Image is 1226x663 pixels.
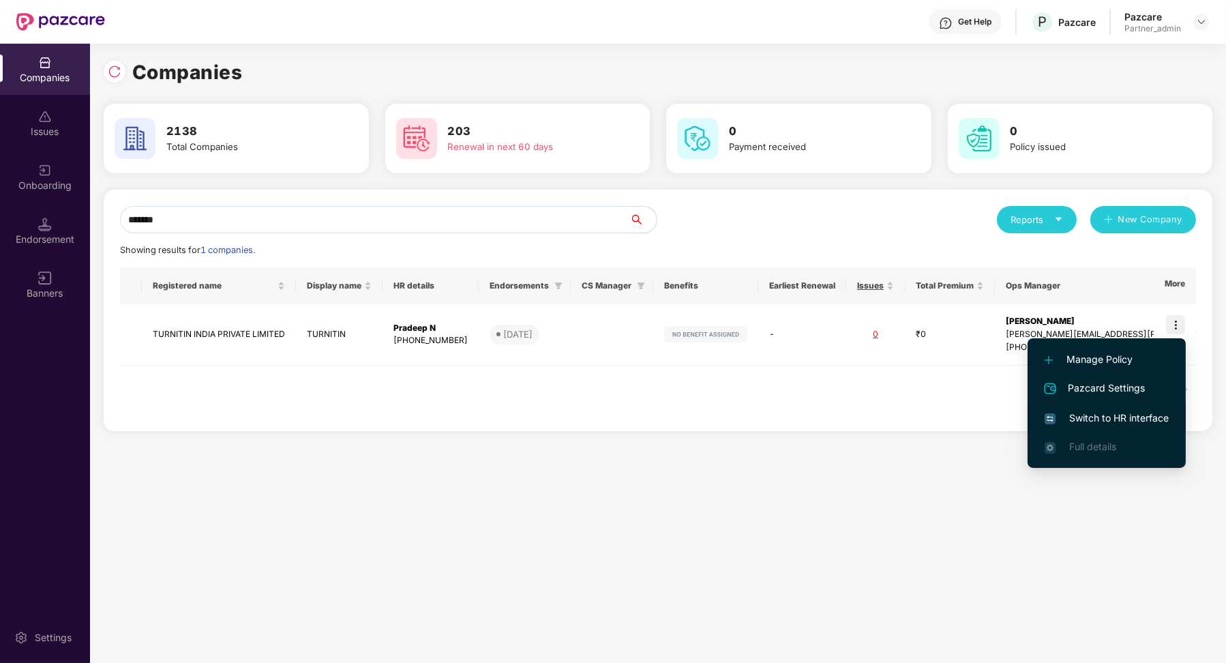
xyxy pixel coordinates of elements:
img: svg+xml;base64,PHN2ZyB4bWxucz0iaHR0cDovL3d3dy53My5vcmcvMjAwMC9zdmciIHdpZHRoPSIyNCIgaGVpZ2h0PSIyNC... [1042,381,1058,397]
img: svg+xml;base64,PHN2ZyB4bWxucz0iaHR0cDovL3d3dy53My5vcmcvMjAwMC9zdmciIHdpZHRoPSI2MCIgaGVpZ2h0PSI2MC... [959,118,1000,159]
img: svg+xml;base64,PHN2ZyB4bWxucz0iaHR0cDovL3d3dy53My5vcmcvMjAwMC9zdmciIHdpZHRoPSI2MCIgaGVpZ2h0PSI2MC... [115,118,155,159]
span: Manage Policy [1045,352,1169,367]
span: 1 companies. [200,245,255,255]
span: Pazcard Settings [1045,381,1169,397]
h1: Companies [132,57,243,87]
img: svg+xml;base64,PHN2ZyBpZD0iSGVscC0zMngzMiIgeG1sbnM9Imh0dHA6Ly93d3cudzMub3JnLzIwMDAvc3ZnIiB3aWR0aD... [939,16,953,30]
span: Display name [307,280,361,291]
td: - [758,304,846,366]
span: New Company [1118,213,1183,226]
th: Earliest Renewal [758,267,846,304]
img: svg+xml;base64,PHN2ZyB4bWxucz0iaHR0cDovL3d3dy53My5vcmcvMjAwMC9zdmciIHdpZHRoPSIxNi4zNjMiIGhlaWdodD... [1045,442,1056,453]
div: Reports [1011,213,1063,226]
img: svg+xml;base64,PHN2ZyB4bWxucz0iaHR0cDovL3d3dy53My5vcmcvMjAwMC9zdmciIHdpZHRoPSI2MCIgaGVpZ2h0PSI2MC... [396,118,437,159]
span: filter [552,278,565,294]
span: CS Manager [582,280,631,291]
th: More [1154,267,1196,304]
th: Benefits [653,267,758,304]
img: svg+xml;base64,PHN2ZyB4bWxucz0iaHR0cDovL3d3dy53My5vcmcvMjAwMC9zdmciIHdpZHRoPSIxMjIiIGhlaWdodD0iMj... [664,326,747,342]
span: P [1038,14,1047,30]
div: Payment received [729,140,887,154]
th: Registered name [142,267,296,304]
h3: 203 [448,123,606,141]
span: Showing results for [120,245,255,255]
th: Total Premium [905,267,995,304]
div: Pradeep N [393,322,468,335]
img: svg+xml;base64,PHN2ZyB4bWxucz0iaHR0cDovL3d3dy53My5vcmcvMjAwMC9zdmciIHdpZHRoPSIxNiIgaGVpZ2h0PSIxNi... [1045,413,1056,424]
span: search [629,214,657,225]
div: Settings [31,631,76,645]
img: icon [1166,315,1185,334]
img: svg+xml;base64,PHN2ZyB3aWR0aD0iMTYiIGhlaWdodD0iMTYiIHZpZXdCb3g9IjAgMCAxNiAxNiIgZmlsbD0ibm9uZSIgeG... [38,271,52,285]
div: Pazcare [1058,16,1096,29]
span: Switch to HR interface [1045,411,1169,426]
div: Pazcare [1124,10,1181,23]
div: ₹0 [916,328,984,341]
th: Issues [846,267,905,304]
span: Total Premium [916,280,974,291]
img: svg+xml;base64,PHN2ZyB4bWxucz0iaHR0cDovL3d3dy53My5vcmcvMjAwMC9zdmciIHdpZHRoPSIxMi4yMDEiIGhlaWdodD... [1045,356,1053,364]
div: Renewal in next 60 days [448,140,606,154]
img: New Pazcare Logo [16,13,105,31]
span: Endorsements [490,280,549,291]
span: Registered name [153,280,275,291]
img: svg+xml;base64,PHN2ZyBpZD0iU2V0dGluZy0yMHgyMCIgeG1sbnM9Imh0dHA6Ly93d3cudzMub3JnLzIwMDAvc3ZnIiB3aW... [14,631,28,645]
th: HR details [383,267,479,304]
th: Display name [296,267,383,304]
div: Get Help [958,16,991,27]
h3: 2138 [166,123,325,141]
div: 0 [857,328,894,341]
div: Partner_admin [1124,23,1181,34]
span: Full details [1069,441,1116,452]
h3: 0 [729,123,887,141]
img: svg+xml;base64,PHN2ZyB3aWR0aD0iMTQuNSIgaGVpZ2h0PSIxNC41IiB2aWV3Qm94PSIwIDAgMTYgMTYiIGZpbGw9Im5vbm... [38,218,52,231]
img: svg+xml;base64,PHN2ZyBpZD0iSXNzdWVzX2Rpc2FibGVkIiB4bWxucz0iaHR0cDovL3d3dy53My5vcmcvMjAwMC9zdmciIH... [38,110,52,123]
img: svg+xml;base64,PHN2ZyB4bWxucz0iaHR0cDovL3d3dy53My5vcmcvMjAwMC9zdmciIHdpZHRoPSI2MCIgaGVpZ2h0PSI2MC... [677,118,718,159]
button: search [629,206,657,233]
span: filter [634,278,648,294]
span: Issues [857,280,884,291]
div: [DATE] [503,327,533,341]
button: plusNew Company [1090,206,1196,233]
div: Total Companies [166,140,325,154]
span: caret-down [1054,215,1063,224]
span: plus [1104,215,1113,226]
h3: 0 [1011,123,1169,141]
td: TURNITIN [296,304,383,366]
span: filter [554,282,563,290]
td: TURNITIN INDIA PRIVATE LIMITED [142,304,296,366]
img: svg+xml;base64,PHN2ZyBpZD0iUmVsb2FkLTMyeDMyIiB4bWxucz0iaHR0cDovL3d3dy53My5vcmcvMjAwMC9zdmciIHdpZH... [108,65,121,78]
img: svg+xml;base64,PHN2ZyB3aWR0aD0iMjAiIGhlaWdodD0iMjAiIHZpZXdCb3g9IjAgMCAyMCAyMCIgZmlsbD0ibm9uZSIgeG... [38,164,52,177]
img: svg+xml;base64,PHN2ZyBpZD0iRHJvcGRvd24tMzJ4MzIiIHhtbG5zPSJodHRwOi8vd3d3LnczLm9yZy8yMDAwL3N2ZyIgd2... [1196,16,1207,27]
div: [PHONE_NUMBER] [393,334,468,347]
span: filter [637,282,645,290]
img: svg+xml;base64,PHN2ZyBpZD0iQ29tcGFuaWVzIiB4bWxucz0iaHR0cDovL3d3dy53My5vcmcvMjAwMC9zdmciIHdpZHRoPS... [38,56,52,70]
div: Policy issued [1011,140,1169,154]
